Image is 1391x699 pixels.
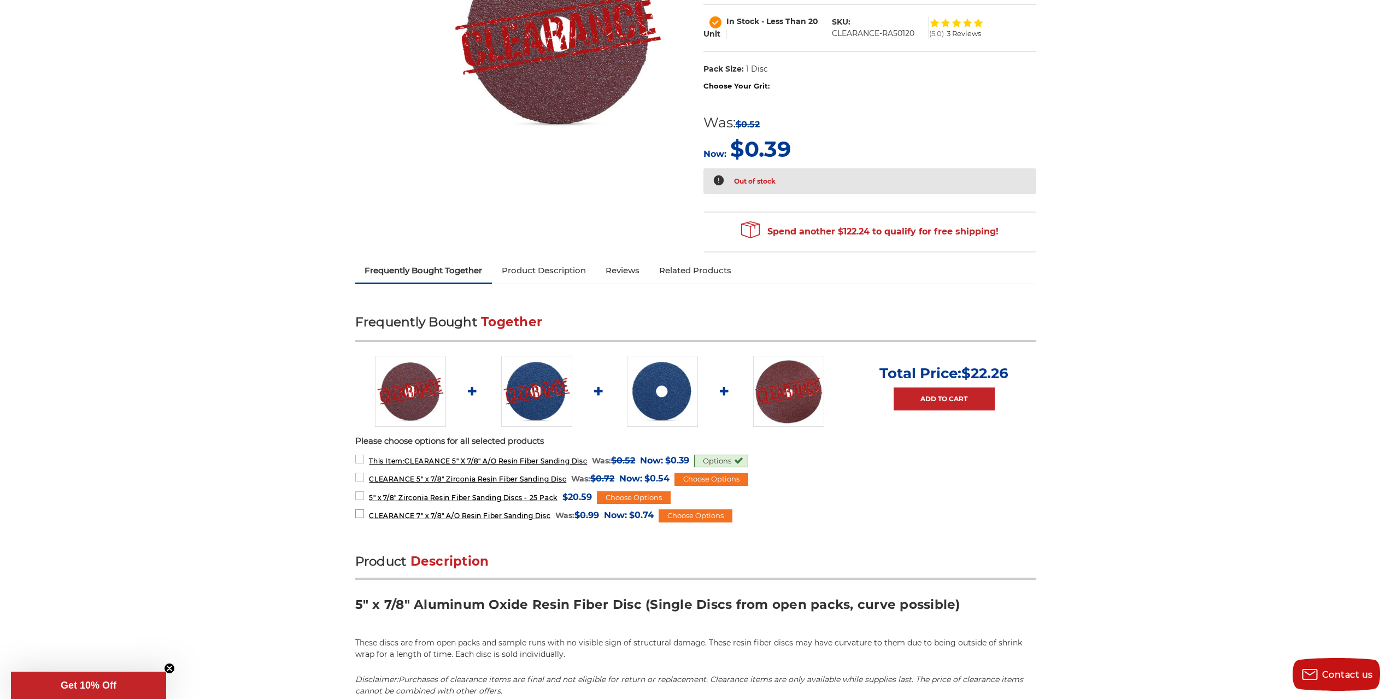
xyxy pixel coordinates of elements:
a: Product Description [492,259,596,283]
dd: 1 Disc [746,63,768,75]
em: Purchases of clearance items are final and not eligible for return or replacement. Clearance item... [355,674,1023,696]
a: Reviews [596,259,649,283]
button: Contact us [1293,658,1380,691]
span: $0.39 [730,136,791,162]
img: CLEARANCE 5" X 7/8" A/O Resin Fiber Sanding Disc [375,356,446,427]
dt: SKU: [832,16,850,28]
a: Add to Cart [894,387,995,410]
span: In Stock [726,16,759,26]
a: Frequently Bought Together [355,259,492,283]
span: $0.52 [611,455,635,466]
span: $0.52 [736,119,760,130]
span: CLEARANCE 7" x 7/8" A/O Resin Fiber Sanding Disc [369,512,550,520]
div: Get 10% OffClose teaser [11,672,166,699]
p: Out of stock [734,174,776,188]
p: Total Price: [879,365,1008,382]
strong: This Item: [369,457,404,465]
span: (5.0) [929,30,944,37]
span: 5" x 7/8" Zirconia Resin Fiber Sanding Discs - 25 Pack [369,494,557,502]
span: $0.72 [590,473,614,484]
div: Was: [571,471,614,486]
span: Frequently Bought [355,314,477,330]
span: Contact us [1322,669,1373,680]
em: Disclaimer: [355,674,1023,696]
span: Together [481,314,542,330]
span: Now: [604,510,627,520]
span: $0.39 [665,453,689,468]
h2: 5" x 7/8" Aluminum Oxide Resin Fiber Disc (Single Discs from open packs, curve possible) [355,596,1036,621]
span: $0.54 [644,471,670,486]
span: Now: [703,149,726,159]
span: 20 [808,16,818,26]
span: Now: [640,455,663,466]
div: Was: [592,453,635,468]
span: $22.26 [961,365,1008,382]
span: Unit [703,29,720,39]
div: Options [694,455,748,468]
p: Please choose options for all selected products [355,435,1036,448]
span: 3 Reviews [947,30,981,37]
button: Close teaser [164,663,175,674]
div: Was: [555,508,599,522]
div: Choose Options [674,473,748,486]
span: - Less Than [761,16,806,26]
span: CLEARANCE 5" X 7/8" A/O Resin Fiber Sanding Disc [369,457,587,465]
div: Choose Options [597,491,671,504]
span: Get 10% Off [61,680,116,691]
span: Spend another $122.24 to qualify for free shipping! [741,226,999,237]
dd: CLEARANCE-RA50120 [832,28,914,39]
a: Related Products [649,259,741,283]
span: $0.99 [574,510,599,520]
span: Now: [619,473,642,484]
label: Choose Your Grit: [703,81,1036,92]
dt: Pack Size: [703,63,744,75]
span: $20.59 [562,490,592,504]
div: Was: [703,113,791,133]
span: Product [355,554,407,569]
div: Choose Options [659,509,732,522]
span: Description [410,554,489,569]
span: CLEARANCE 5" x 7/8" Zirconia Resin Fiber Sanding Disc [369,475,566,483]
p: These discs are from open packs and sample runs with no visible sign of structural damage. These ... [355,637,1036,660]
span: $0.74 [629,508,654,522]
